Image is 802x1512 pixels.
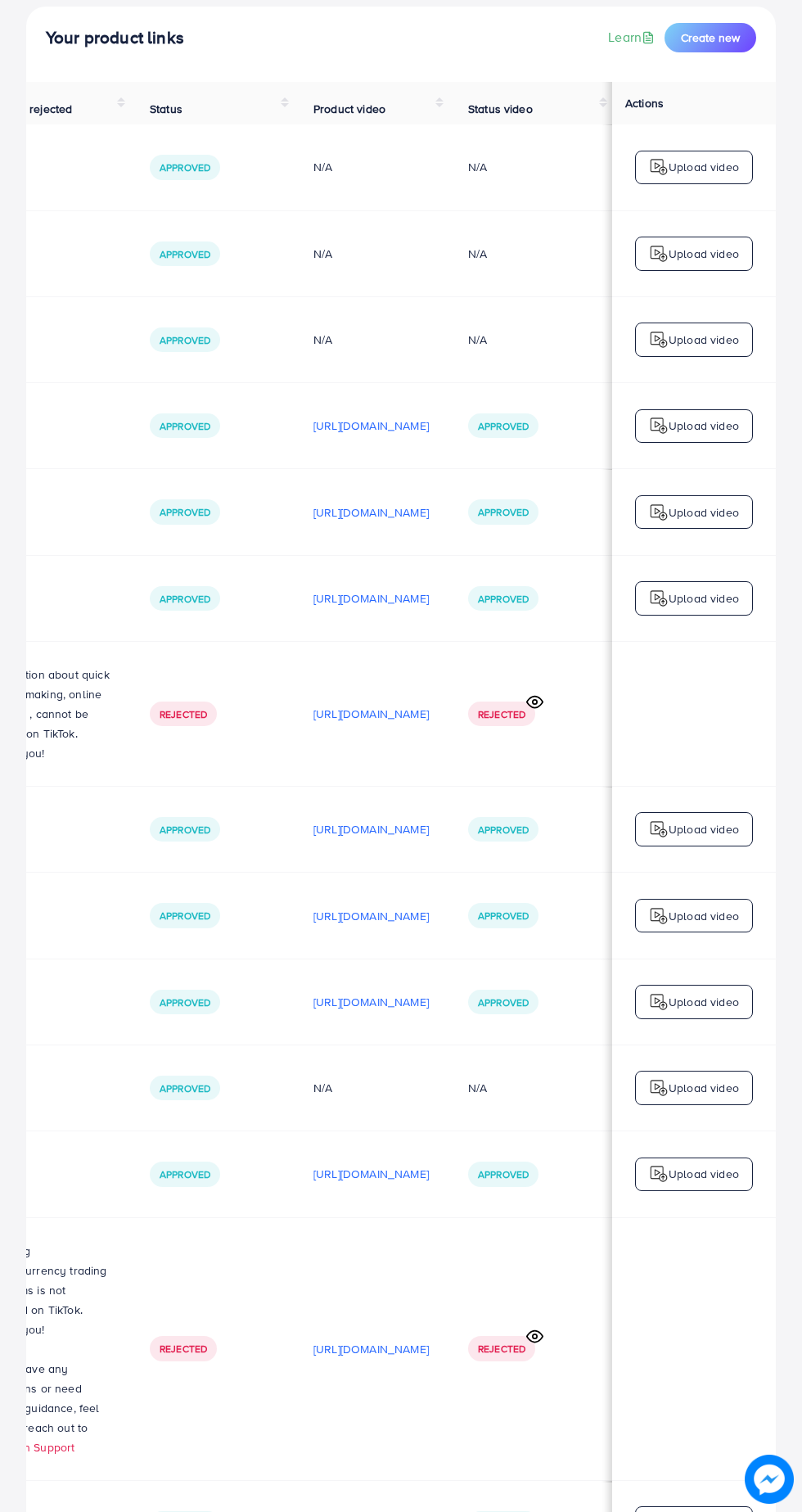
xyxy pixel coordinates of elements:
span: Approved [160,333,210,347]
span: Approved [478,505,529,519]
img: logo [649,244,669,264]
span: Rejected [478,1342,525,1356]
p: [URL][DOMAIN_NAME] [313,503,429,522]
p: [URL][DOMAIN_NAME] [313,416,429,436]
span: Approved [478,909,529,923]
span: Approved [478,995,529,1009]
span: Approved [160,160,210,174]
div: N/A [313,159,429,175]
p: Upload video [669,1164,739,1184]
img: logo [649,157,669,177]
span: Approved [478,1167,529,1181]
span: Rejected [478,707,525,721]
div: N/A [313,246,429,262]
img: logo [649,416,669,436]
p: [URL][DOMAIN_NAME] [313,992,429,1012]
span: Approved [478,823,529,837]
div: N/A [468,1080,487,1096]
p: [URL][DOMAIN_NAME] [313,819,429,839]
span: Status [150,101,182,117]
p: [URL][DOMAIN_NAME] [313,704,429,724]
span: Approved [160,419,210,433]
p: Upload video [669,157,739,177]
img: logo [649,503,669,522]
a: Learn [608,28,658,47]
div: N/A [468,159,487,175]
h4: Your product links [46,28,184,48]
img: image [749,1459,789,1499]
p: [URL][DOMAIN_NAME] [313,589,429,608]
span: Rejected [160,707,207,721]
span: Status video [468,101,533,117]
img: logo [649,589,669,608]
p: Upload video [669,503,739,522]
p: [URL][DOMAIN_NAME] [313,1339,429,1359]
p: Upload video [669,244,739,264]
span: Approved [478,592,529,606]
img: logo [649,1164,669,1184]
span: Approved [160,995,210,1009]
span: Approved [160,1081,210,1095]
div: N/A [468,246,487,262]
p: Upload video [669,330,739,350]
img: logo [649,992,669,1012]
span: Create new [681,29,740,46]
span: Approved [160,592,210,606]
p: Upload video [669,589,739,608]
span: Rejected [160,1342,207,1356]
p: Upload video [669,906,739,926]
span: Approved [160,1167,210,1181]
div: N/A [313,1080,429,1096]
img: logo [649,1078,669,1098]
span: Approved [478,419,529,433]
p: [URL][DOMAIN_NAME] [313,906,429,926]
span: Product video [313,101,385,117]
p: Upload video [669,1078,739,1098]
p: Upload video [669,416,739,436]
img: logo [649,819,669,839]
span: Approved [160,909,210,923]
img: logo [649,906,669,926]
p: Upload video [669,819,739,839]
img: logo [649,330,669,350]
span: Approved [160,823,210,837]
span: Approved [160,505,210,519]
div: N/A [313,332,429,348]
p: [URL][DOMAIN_NAME] [313,1164,429,1184]
p: Upload video [669,992,739,1012]
span: Actions [625,95,664,111]
button: Create new [665,23,756,52]
div: N/A [468,332,487,348]
span: Approved [160,247,210,261]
